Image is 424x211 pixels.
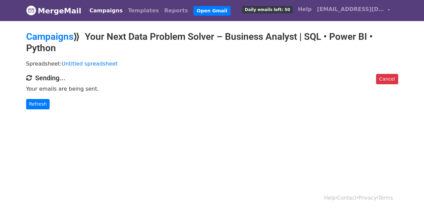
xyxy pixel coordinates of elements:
a: Daily emails left: 50 [240,3,295,16]
a: Campaigns [26,31,73,42]
span: [EMAIL_ADDRESS][DOMAIN_NAME] [317,5,384,13]
a: Privacy [358,195,376,201]
a: Reports [162,4,191,17]
a: Help [324,195,336,201]
span: Daily emails left: 50 [242,6,292,13]
a: Terms [378,195,393,201]
a: Cancel [376,74,398,84]
h4: Sending... [26,74,398,82]
h2: ⟫ Your Next Data Problem Solver – Business Analyst | SQL • Power BI • Python [26,31,398,54]
a: Help [295,3,314,16]
p: Spreadsheet: [26,60,398,67]
a: Untitled spreadsheet [62,61,118,67]
a: MergeMail [26,4,81,18]
a: Refresh [26,99,50,109]
a: [EMAIL_ADDRESS][DOMAIN_NAME] [314,3,393,18]
a: Contact [337,195,357,201]
a: Campaigns [87,4,125,17]
p: Your emails are being sent. [26,85,398,92]
a: Open Gmail [193,6,231,16]
a: Templates [125,4,162,17]
img: MergeMail logo [26,5,36,15]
